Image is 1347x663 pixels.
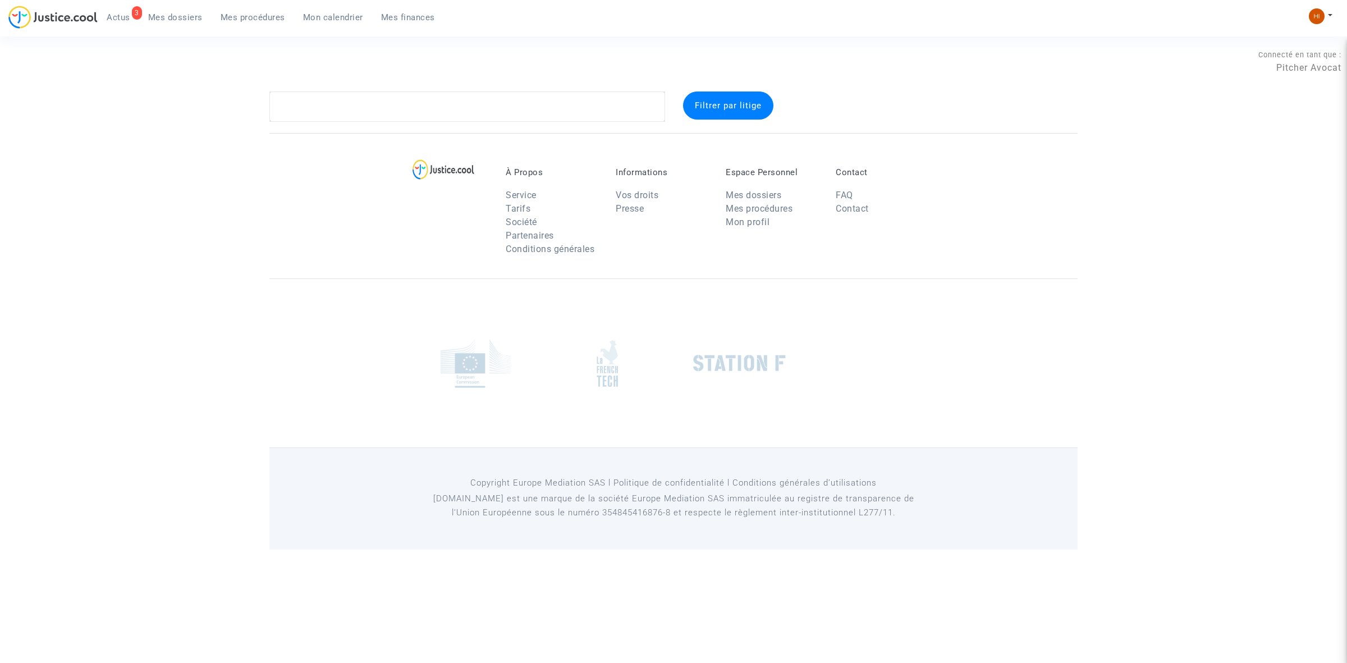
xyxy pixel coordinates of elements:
img: french_tech.png [597,340,618,387]
a: Mon profil [726,217,769,227]
a: Tarifs [506,203,530,214]
span: Filtrer par litige [695,100,762,111]
a: Conditions générales [506,244,594,254]
a: Partenaires [506,230,554,241]
p: Contact [836,167,929,177]
img: logo-lg.svg [413,159,475,180]
div: 3 [132,6,142,20]
span: Mes procédures [221,12,285,22]
a: Mes dossiers [726,190,781,200]
img: stationf.png [693,355,786,372]
img: europe_commision.png [441,339,511,388]
img: jc-logo.svg [8,6,98,29]
a: Société [506,217,537,227]
p: [DOMAIN_NAME] est une marque de la société Europe Mediation SAS immatriculée au registre de tr... [418,492,929,520]
a: Mes procédures [726,203,792,214]
img: fc99b196863ffcca57bb8fe2645aafd9 [1309,8,1325,24]
span: Mon calendrier [303,12,363,22]
span: Mes dossiers [148,12,203,22]
span: Mes finances [381,12,435,22]
a: Service [506,190,537,200]
a: Mon calendrier [294,9,372,26]
a: Vos droits [616,190,658,200]
a: Contact [836,203,869,214]
a: Mes finances [372,9,444,26]
a: 3Actus [98,9,139,26]
p: Copyright Europe Mediation SAS l Politique de confidentialité l Conditions générales d’utilisa... [418,476,929,490]
a: FAQ [836,190,853,200]
p: À Propos [506,167,599,177]
a: Mes dossiers [139,9,212,26]
span: Connecté en tant que : [1258,51,1341,59]
p: Informations [616,167,709,177]
p: Espace Personnel [726,167,819,177]
span: Actus [107,12,130,22]
a: Presse [616,203,644,214]
a: Mes procédures [212,9,294,26]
